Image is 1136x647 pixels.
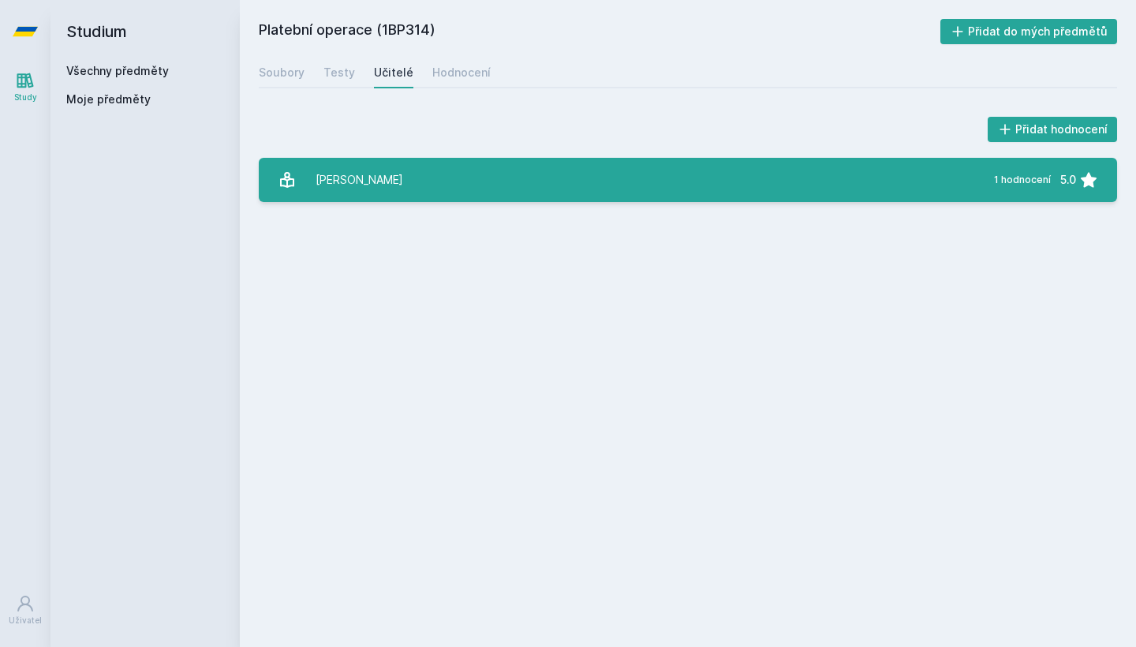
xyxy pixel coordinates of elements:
[66,92,151,107] span: Moje předměty
[323,57,355,88] a: Testy
[432,65,491,80] div: Hodnocení
[66,64,169,77] a: Všechny předměty
[374,65,413,80] div: Učitelé
[259,158,1117,202] a: [PERSON_NAME] 1 hodnocení 5.0
[259,57,305,88] a: Soubory
[374,57,413,88] a: Učitelé
[3,63,47,111] a: Study
[988,117,1118,142] button: Přidat hodnocení
[432,57,491,88] a: Hodnocení
[259,65,305,80] div: Soubory
[316,164,403,196] div: [PERSON_NAME]
[14,92,37,103] div: Study
[323,65,355,80] div: Testy
[1060,164,1076,196] div: 5.0
[259,19,940,44] h2: Platební operace (1BP314)
[994,174,1051,186] div: 1 hodnocení
[9,615,42,626] div: Uživatel
[3,586,47,634] a: Uživatel
[940,19,1118,44] button: Přidat do mých předmětů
